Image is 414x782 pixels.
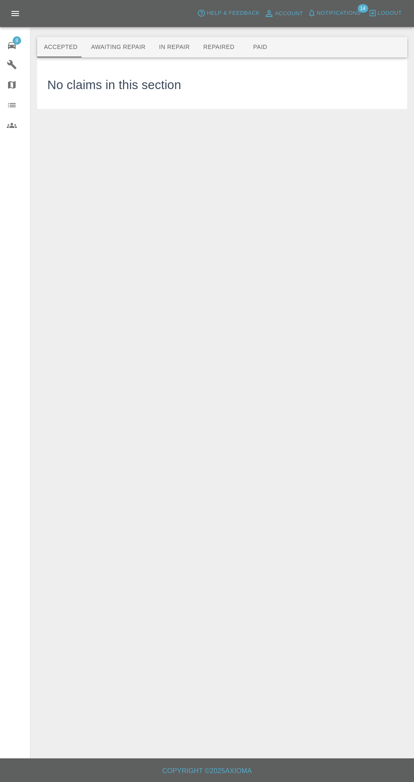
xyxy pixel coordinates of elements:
[7,765,407,777] h6: Copyright © 2025 Axioma
[84,37,152,57] button: Awaiting Repair
[366,7,404,20] button: Logout
[305,7,363,20] button: Notifications
[196,37,241,57] button: Repaired
[317,8,361,18] span: Notifications
[5,3,25,24] button: Open drawer
[37,37,84,57] button: Accepted
[357,4,368,13] span: 14
[153,37,197,57] button: In Repair
[207,8,259,18] span: Help & Feedback
[275,9,303,19] span: Account
[195,7,261,20] button: Help & Feedback
[13,36,21,45] span: 8
[378,8,402,18] span: Logout
[47,76,181,95] h3: No claims in this section
[262,7,305,20] a: Account
[241,37,279,57] button: Paid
